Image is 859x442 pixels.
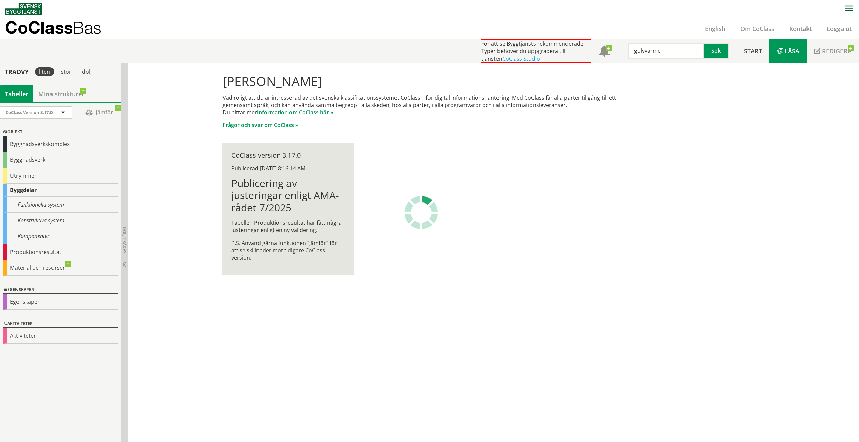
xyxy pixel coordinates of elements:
img: Laddar [404,196,438,229]
a: Frågor och svar om CoClass » [222,121,298,129]
div: Egenskaper [3,286,118,294]
a: Läsa [769,39,807,63]
a: information om CoClass här » [257,109,333,116]
div: Byggnadsverkskomplex [3,136,118,152]
img: Svensk Byggtjänst [5,3,42,15]
div: Komponenter [3,228,118,244]
div: Produktionsresultat [3,244,118,260]
div: Aktiviteter [3,328,118,344]
input: Sök [628,43,704,59]
span: Jämför [79,107,119,118]
div: Publicerad [DATE] 8:16:14 AM [231,164,345,172]
div: liten [35,67,54,76]
a: Redigera [807,39,859,63]
a: English [697,25,733,33]
p: P.S. Använd gärna funktionen ”Jämför” för att se skillnader mot tidigare CoClass version. [231,239,345,261]
div: Byggnadsverk [3,152,118,168]
a: Logga ut [819,25,859,33]
span: CoClass Version 3.17.0 [6,109,53,115]
p: Vad roligt att du är intresserad av det svenska klassifikationssystemet CoClass – för digital inf... [222,94,636,116]
a: CoClass Studio [502,55,540,62]
a: Kontakt [782,25,819,33]
div: dölj [78,67,96,76]
div: Egenskaper [3,294,118,310]
button: Sök [704,43,729,59]
span: Läsa [785,47,799,55]
div: Funktionella system [3,197,118,213]
div: Material och resurser [3,260,118,276]
p: CoClass [5,24,101,31]
div: stor [57,67,75,76]
div: Trädvy [1,68,32,75]
a: CoClassBas [5,18,116,39]
span: Redigera [822,47,852,55]
span: Dölj trädvy [122,227,127,253]
div: Byggdelar [3,184,118,197]
span: Notifikationer [599,46,610,57]
div: Utrymmen [3,168,118,184]
a: Start [736,39,769,63]
a: Mina strukturer [33,85,90,102]
a: Om CoClass [733,25,782,33]
span: Bas [73,17,101,37]
div: Objekt [3,128,118,136]
h1: Publicering av justeringar enligt AMA-rådet 7/2025 [231,177,345,214]
div: CoClass version 3.17.0 [231,152,345,159]
h1: [PERSON_NAME] [222,74,636,88]
div: Aktiviteter [3,320,118,328]
div: Konstruktiva system [3,213,118,228]
p: Tabellen Produktionsresultat har fått några justeringar enligt en ny validering. [231,219,345,234]
span: Start [744,47,762,55]
div: För att se Byggtjänsts rekommenderade Typer behöver du uppgradera till tjänsten [481,39,591,63]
